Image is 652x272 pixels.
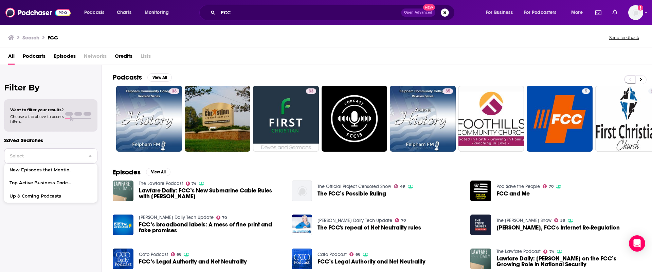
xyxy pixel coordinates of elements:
span: 35 [446,88,450,95]
a: PodcastsView All [113,73,172,82]
a: 74 [186,182,197,186]
span: 70 [222,216,227,219]
a: 5 [582,88,590,94]
img: Podchaser - Follow, Share and Rate Podcasts [5,6,71,19]
a: The Lawfare Podcast [139,181,183,186]
a: 74 [543,250,554,254]
span: For Business [486,8,513,17]
a: Cato Podcast [318,252,347,257]
h3: FCC [48,34,58,41]
span: Choose a tab above to access filters. [10,114,64,124]
a: The FCC’s Possible Ruling [292,181,312,201]
h2: Podcasts [113,73,142,82]
span: 58 [560,219,565,222]
a: Pod Save the People [496,184,540,189]
a: Phil Kerpen, FCC's Internet Re-Regulation [496,225,620,231]
img: FCC’s Legal Authority and Net Neutrality [113,249,133,269]
img: Lawfare Daily: FCC’s New Submarine Cable Rules with Adam Chan [113,181,133,201]
a: FCC’s broadband labels: A mess of fine print and fake promises [139,222,284,233]
button: Open AdvancedNew [401,8,435,17]
span: Want to filter your results? [10,107,64,112]
span: 33 [309,88,313,95]
a: Lawfare Daily: FCC’s New Submarine Cable Rules with Adam Chan [139,188,284,199]
span: 70 [401,219,406,222]
span: Episodes [54,51,76,65]
button: Select [4,148,97,164]
a: Kim Komando Daily Tech Update [318,218,392,223]
a: The FCC's repeal of Net Neutrality rules [318,225,421,231]
span: 66 [177,253,181,256]
span: 74 [192,182,196,185]
span: Lawfare Daily: [PERSON_NAME] on the FCC’s Growing Role in National Security [496,256,641,267]
a: 35 [390,86,456,152]
a: The Official Project Censored Show [318,184,391,189]
span: 38 [172,88,177,95]
span: For Podcasters [524,8,557,17]
span: Charts [117,8,131,17]
a: The Steve Gruber Show [496,218,551,223]
a: 70 [543,184,554,188]
img: FCC and Me [470,181,491,201]
a: The FCC’s Possible Ruling [318,191,386,197]
a: 38 [116,86,182,152]
a: EpisodesView All [113,168,170,176]
div: Open Intercom Messenger [629,235,645,252]
a: Cato Podcast [139,252,168,257]
span: Monitoring [145,8,169,17]
span: Lawfare Daily: FCC’s New Submarine Cable Rules with [PERSON_NAME] [139,188,284,199]
span: Podcasts [84,8,104,17]
a: 49 [394,184,405,188]
a: Show notifications dropdown [610,7,620,18]
a: FCC and Me [496,191,530,197]
a: 66 [171,252,182,256]
button: View All [146,168,170,176]
a: 5 [527,86,593,152]
p: Saved Searches [4,137,97,143]
span: Podcasts [23,51,46,65]
span: New Episodes that Mention "Pepsi" [10,168,75,172]
a: 70 [395,218,406,222]
a: FCC’s Legal Authority and Net Neutrality [139,259,247,265]
img: The FCC's repeal of Net Neutrality rules [292,215,312,235]
span: More [571,8,583,17]
button: open menu [140,7,178,18]
input: Search podcasts, credits, & more... [218,7,401,18]
a: 35 [443,88,453,94]
h2: Filter By [4,83,97,92]
a: 66 [349,252,360,256]
a: The Lawfare Podcast [496,249,541,254]
img: FCC’s broadband labels: A mess of fine print and fake promises [113,215,133,235]
span: Up & Coming Podcasts [10,194,75,199]
span: Select [4,154,83,158]
div: Search podcasts, credits, & more... [206,5,461,20]
span: 74 [549,250,554,253]
img: Phil Kerpen, FCC's Internet Re-Regulation [470,215,491,235]
span: 5 [585,88,587,95]
span: New [423,4,435,11]
button: open menu [520,7,566,18]
img: Lawfare Daily: Adam Chan on the FCC’s Growing Role in National Security [470,249,491,269]
button: open menu [79,7,113,18]
a: 38 [169,88,179,94]
button: open menu [566,7,591,18]
a: Kim Komando Daily Tech Update [139,215,214,220]
span: Networks [84,51,107,65]
a: FCC’s Legal Authority and Net Neutrality [318,259,425,265]
span: 66 [356,253,360,256]
span: Credits [115,51,132,65]
img: FCC’s Legal Authority and Net Neutrality [292,249,312,269]
a: Lawfare Daily: Adam Chan on the FCC’s Growing Role in National Security [496,256,641,267]
span: Lists [141,51,151,65]
a: All [8,51,15,65]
